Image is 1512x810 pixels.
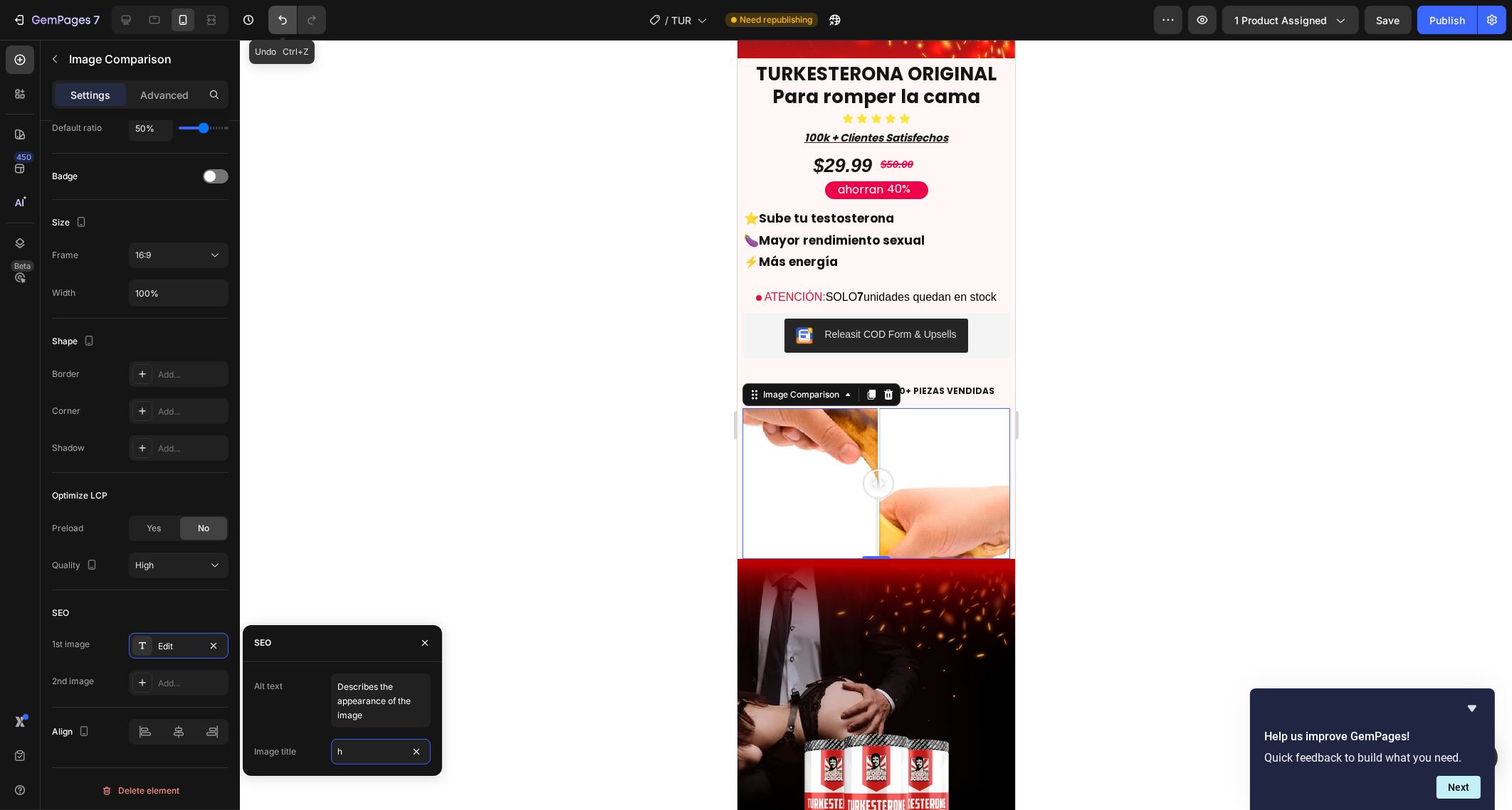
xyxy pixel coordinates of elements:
[254,680,283,693] div: Alt text
[198,522,209,535] span: No
[52,332,98,351] div: Shape
[1377,14,1400,26] span: Save
[254,636,271,649] div: SEO
[1437,776,1481,799] button: Next question
[158,442,225,455] div: Add...
[1365,6,1412,34] button: Save
[1264,728,1481,745] h2: Help us improve GemPages!
[52,779,229,802] button: Delete element
[52,405,80,417] div: Corner
[52,213,90,233] div: Size
[268,6,326,34] div: Undo/Redo
[671,13,691,28] span: TUR
[158,640,199,653] div: Edit
[93,11,100,28] p: 7
[331,739,431,764] input: E.g: iphone compare
[52,556,100,575] div: Quality
[158,405,225,418] div: Add...
[52,368,80,380] div: Border
[254,745,296,758] div: Image title
[52,442,85,454] div: Shadow
[52,489,107,502] div: Optimize LCP
[130,280,228,306] input: Auto
[52,122,102,134] div: Default ratio
[1222,6,1359,34] button: 1 product assigned
[52,607,69,619] div: SEO
[52,638,90,651] div: 1st image
[135,560,154,570] span: High
[1429,13,1465,28] div: Publish
[158,368,225,381] div: Add...
[14,151,34,163] div: 450
[140,87,189,102] p: Advanced
[740,14,812,26] span: Need republishing
[1417,6,1477,34] button: Publish
[70,87,110,102] p: Settings
[147,522,161,535] span: Yes
[1264,751,1481,764] p: Quick feedback to build what you need.
[1264,700,1481,799] div: Help us improve GemPages!
[52,249,78,262] div: Frame
[158,677,225,690] div: Add...
[1464,700,1481,717] button: Hide survey
[6,6,106,34] button: 7
[11,260,34,272] div: Beta
[101,782,179,799] div: Delete element
[135,250,151,260] span: 16:9
[130,115,172,141] input: Auto
[52,522,83,535] div: Preload
[665,13,668,28] span: /
[129,243,229,268] button: 16:9
[52,675,94,688] div: 2nd image
[52,723,93,742] div: Align
[737,40,1015,810] iframe: Design area
[52,170,78,183] div: Badge
[52,287,75,299] div: Width
[69,50,223,68] p: Image Comparison
[129,553,229,578] button: High
[1234,13,1327,28] span: 1 product assigned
